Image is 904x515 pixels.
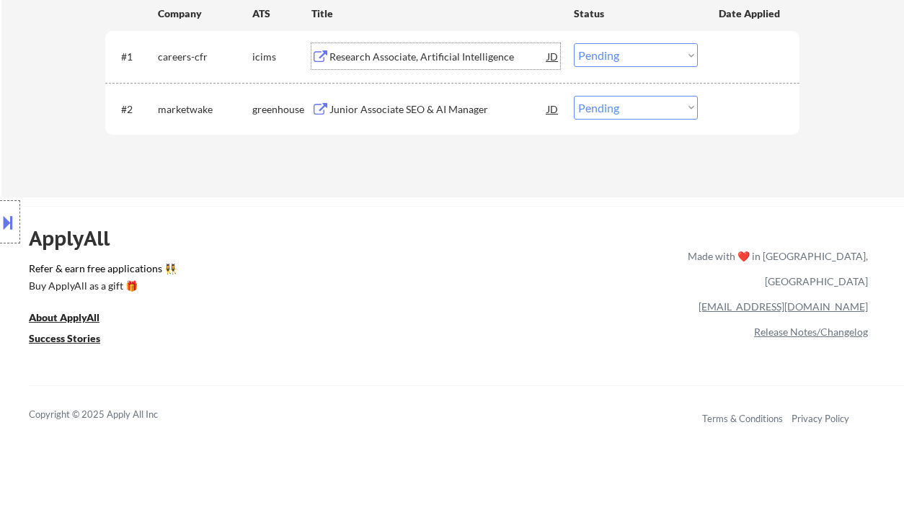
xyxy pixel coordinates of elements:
[754,326,868,338] a: Release Notes/Changelog
[546,43,560,69] div: JD
[252,50,311,64] div: icims
[158,6,252,21] div: Company
[702,413,783,424] a: Terms & Conditions
[546,96,560,122] div: JD
[252,6,311,21] div: ATS
[699,300,868,313] a: [EMAIL_ADDRESS][DOMAIN_NAME]
[719,6,782,21] div: Date Applied
[329,102,547,117] div: Junior Associate SEO & AI Manager
[29,408,195,422] div: Copyright © 2025 Apply All Inc
[792,413,849,424] a: Privacy Policy
[329,50,547,64] div: Research Associate, Artificial Intelligence
[311,6,560,21] div: Title
[158,50,252,64] div: careers-cfr
[252,102,311,117] div: greenhouse
[682,243,868,294] div: Made with ❤️ in [GEOGRAPHIC_DATA], [GEOGRAPHIC_DATA]
[121,50,146,64] div: #1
